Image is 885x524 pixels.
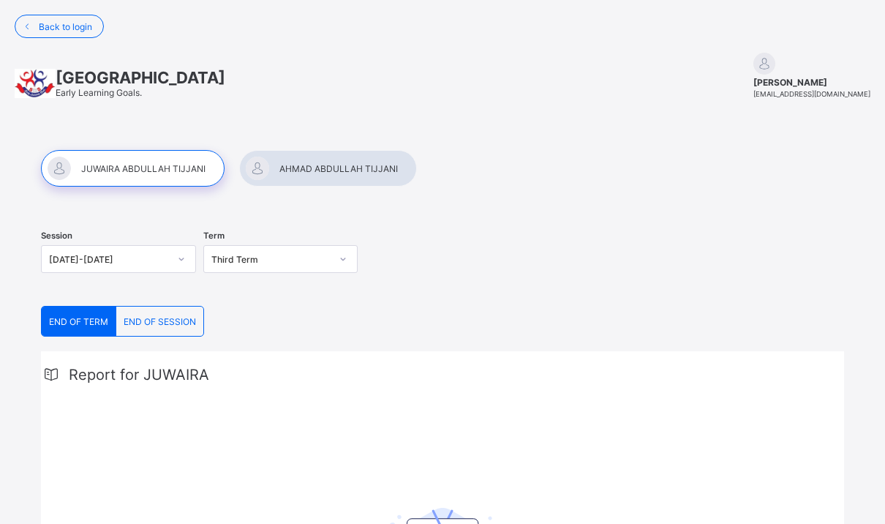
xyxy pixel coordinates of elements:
span: END OF TERM [49,316,108,327]
span: [EMAIL_ADDRESS][DOMAIN_NAME] [753,90,870,98]
span: Term [203,231,225,241]
span: END OF SESSION [124,316,196,327]
span: Early Learning Goals. [56,87,142,98]
img: default.svg [753,53,775,75]
span: Session [41,231,72,241]
span: Back to login [39,21,92,32]
span: [GEOGRAPHIC_DATA] [56,68,225,87]
div: [DATE]-[DATE] [49,254,169,265]
span: [PERSON_NAME] [753,77,870,88]
img: School logo [15,69,56,98]
div: Third Term [211,254,331,265]
span: Report for JUWAIRA [69,366,209,383]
